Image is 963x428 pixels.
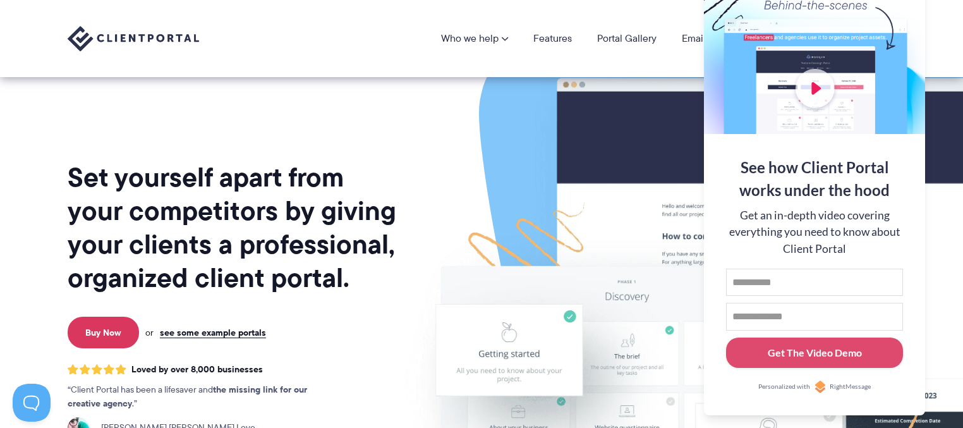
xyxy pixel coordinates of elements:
[814,381,827,393] img: Personalized with RightMessage
[160,327,266,338] a: see some example portals
[533,34,572,44] a: Features
[726,156,903,202] div: See how Client Portal works under the hood
[68,317,139,348] a: Buy Now
[726,381,903,393] a: Personalized withRightMessage
[726,338,903,369] button: Get The Video Demo
[682,34,740,44] a: Email Course
[131,364,263,375] span: Loved by over 8,000 businesses
[68,382,307,410] strong: the missing link for our creative agency
[68,383,333,411] p: Client Portal has been a lifesaver and .
[830,382,871,392] span: RightMessage
[68,161,399,295] h1: Set yourself apart from your competitors by giving your clients a professional, organized client ...
[441,34,508,44] a: Who we help
[768,345,862,360] div: Get The Video Demo
[758,382,810,392] span: Personalized with
[145,327,154,338] span: or
[597,34,657,44] a: Portal Gallery
[13,384,51,422] iframe: Toggle Customer Support
[726,207,903,257] div: Get an in-depth video covering everything you need to know about Client Portal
